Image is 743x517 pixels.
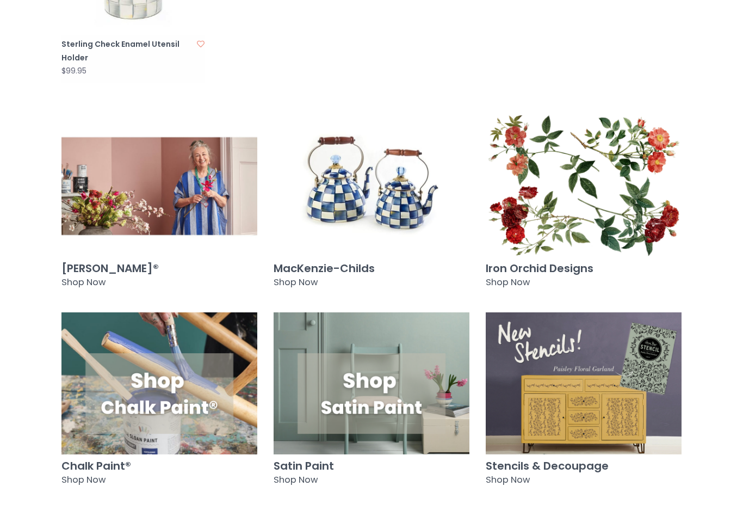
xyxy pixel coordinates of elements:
a: Chalk Paint® Shop Now [61,312,257,493]
span: Shop Now [274,473,318,486]
a: Sterling Check Enamel Utensil Holder [61,38,190,65]
span: Shop Now [486,473,530,486]
span: Shop Now [61,473,106,486]
h3: MacKenzie-Childs [274,262,469,274]
h3: Iron Orchid Designs [486,262,682,274]
h3: Satin Paint [274,460,469,472]
span: Shop Now [274,276,318,288]
img: Satin Paint [274,312,469,454]
a: MacKenzie-Childs Shop Now [274,115,469,296]
img: Annie Sloan® [61,115,257,257]
img: MacKenzie-Childs [274,115,469,257]
img: Iron Orchid Designs [486,115,682,257]
h3: Stencils & Decoupage [486,460,682,472]
a: Add to wishlist [197,39,205,50]
div: $99.95 [61,67,86,75]
h3: Chalk Paint® [61,460,257,472]
img: Stencils & Decoupage [486,312,682,454]
a: Satin Paint Shop Now [274,312,469,493]
a: [PERSON_NAME]® Shop Now [61,115,257,296]
span: Shop Now [61,276,106,288]
a: Iron Orchid Designs Shop Now [486,115,682,296]
span: Shop Now [486,276,530,288]
img: Chalk Paint® [61,312,257,454]
a: Stencils & Decoupage Shop Now [486,312,682,493]
h3: [PERSON_NAME]® [61,262,257,274]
